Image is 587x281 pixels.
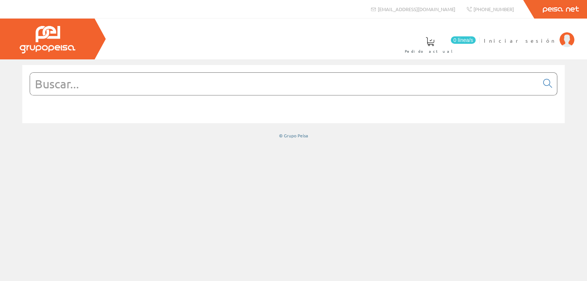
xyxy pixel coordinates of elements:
[473,6,514,12] span: [PHONE_NUMBER]
[451,36,476,44] span: 0 línea/s
[484,37,556,44] span: Iniciar sesión
[22,133,565,139] div: © Grupo Peisa
[30,73,539,95] input: Buscar...
[484,31,574,38] a: Iniciar sesión
[405,48,455,55] span: Pedido actual
[378,6,455,12] span: [EMAIL_ADDRESS][DOMAIN_NAME]
[20,26,75,53] img: Grupo Peisa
